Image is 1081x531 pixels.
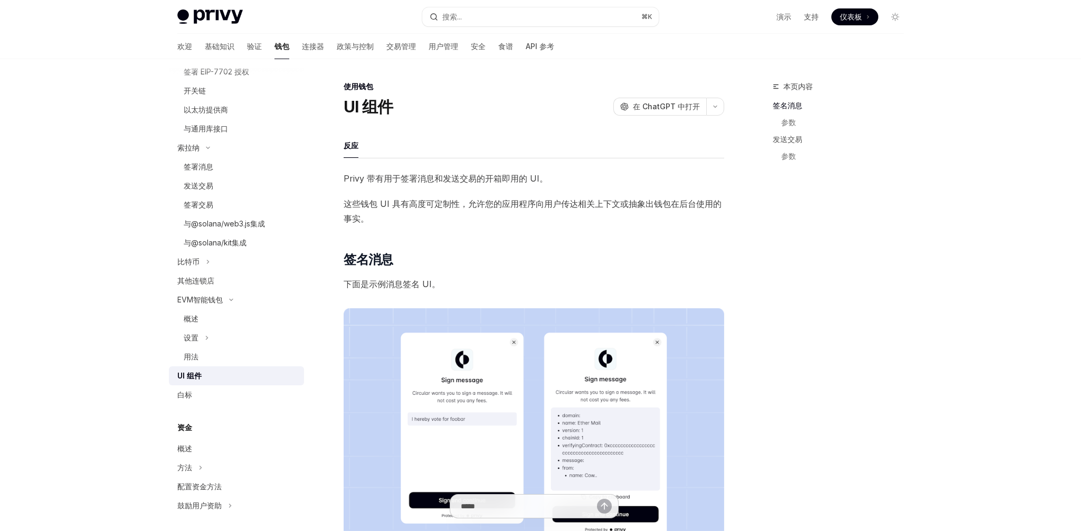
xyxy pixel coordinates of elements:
font: 配置资金方法 [177,482,222,491]
a: 发送交易 [169,176,304,195]
a: 连接器 [302,34,324,59]
font: 仪表板 [840,12,862,21]
font: 与通用库接口 [184,124,228,133]
font: EVM智能钱包 [177,295,223,304]
font: 食谱 [498,42,513,51]
button: 在 ChatGPT 中打开 [613,98,706,116]
a: 用户管理 [429,34,458,59]
font: UI 组件 [177,371,202,380]
font: 白标 [177,390,192,399]
a: 概述 [169,439,304,458]
font: 搜索... [442,12,462,21]
font: 其他连锁店 [177,276,214,285]
a: 发送交易 [773,131,912,148]
font: 发送交易 [773,135,802,144]
font: K [648,13,652,21]
a: 演示 [776,12,791,22]
font: 参数 [781,118,796,127]
font: 鼓励用户资助 [177,501,222,510]
font: 概述 [184,314,198,323]
a: API 参考 [526,34,554,59]
font: 安全 [471,42,486,51]
a: 基础知识 [205,34,234,59]
font: 本页内容 [783,82,813,91]
font: 与@solana/kit集成 [184,238,246,247]
a: 欢迎 [177,34,192,59]
img: 灯光标志 [177,10,243,24]
font: 基础知识 [205,42,234,51]
font: Privy 带有用于签署消息和发送交易的开箱即用的 UI。 [344,173,548,184]
button: 发送消息 [597,499,612,514]
a: 其他连锁店 [169,271,304,290]
font: 签署消息 [184,162,213,171]
a: 签署交易 [169,195,304,214]
font: 签署交易 [184,200,213,209]
font: 连接器 [302,42,324,51]
a: 支持 [804,12,819,22]
font: 验证 [247,42,262,51]
font: 签名消息 [344,252,393,267]
a: 政策与控制 [337,34,374,59]
font: 下面是示例消息签名 UI。 [344,279,440,289]
font: 演示 [776,12,791,21]
font: 与@solana/web3.js集成 [184,219,265,228]
font: 使用钱包 [344,82,373,91]
font: 支持 [804,12,819,21]
a: 钱包 [274,34,289,59]
a: 食谱 [498,34,513,59]
a: 参数 [781,114,912,131]
button: 切换暗模式 [887,8,904,25]
a: 安全 [471,34,486,59]
a: 与@solana/kit集成 [169,233,304,252]
a: 以太坊提供商 [169,100,304,119]
font: 这些钱包 UI 具有高度可定制性，允许您的应用程序向用户传达相关上下文或抽象出钱包在后台使用的事实。 [344,198,722,224]
a: 签名消息 [773,97,912,114]
font: 反应 [344,141,358,150]
font: 在 ChatGPT 中打开 [633,102,700,111]
font: 发送交易 [184,181,213,190]
a: 配置资金方法 [169,477,304,496]
font: 参数 [781,151,796,160]
font: 钱包 [274,42,289,51]
font: 用户管理 [429,42,458,51]
a: 白标 [169,385,304,404]
font: UI 组件 [344,97,393,116]
font: 签名消息 [773,101,802,110]
font: API 参考 [526,42,554,51]
a: 与@solana/web3.js集成 [169,214,304,233]
a: 仪表板 [831,8,878,25]
a: 签署消息 [169,157,304,176]
font: 设置 [184,333,198,342]
a: 用法 [169,347,304,366]
font: 以太坊提供商 [184,105,228,114]
a: 开关链 [169,81,304,100]
a: 概述 [169,309,304,328]
font: 交易管理 [386,42,416,51]
button: 反应 [344,133,358,158]
font: 开关链 [184,86,206,95]
a: 验证 [247,34,262,59]
font: 概述 [177,444,192,453]
font: ⌘ [641,13,648,21]
a: 交易管理 [386,34,416,59]
a: 与通用库接口 [169,119,304,138]
a: 参数 [781,148,912,165]
button: 搜索...⌘K [422,7,659,26]
font: 资金 [177,423,192,432]
font: 方法 [177,463,192,472]
font: 索拉纳 [177,143,200,152]
font: 比特币 [177,257,200,266]
font: 用法 [184,352,198,361]
a: UI 组件 [169,366,304,385]
font: 政策与控制 [337,42,374,51]
font: 欢迎 [177,42,192,51]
